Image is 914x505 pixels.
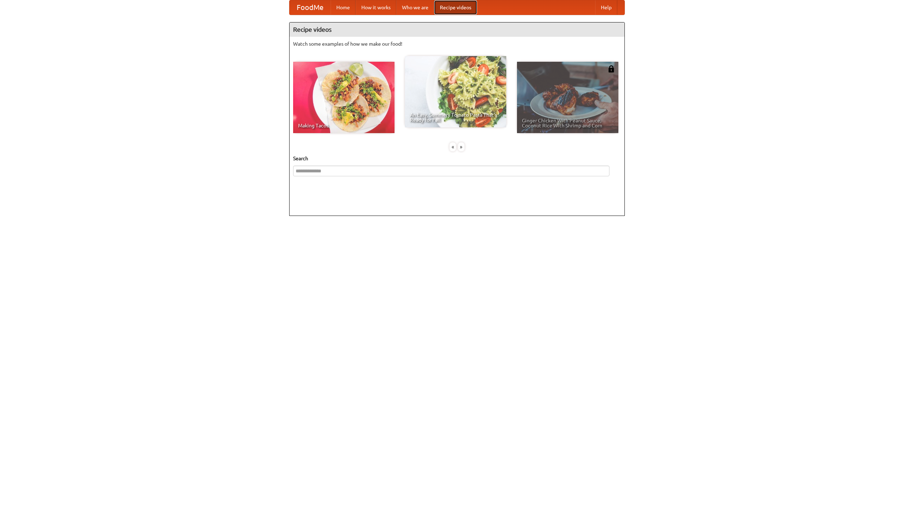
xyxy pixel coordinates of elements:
a: How it works [356,0,396,15]
div: » [458,142,464,151]
h5: Search [293,155,621,162]
h4: Recipe videos [290,22,624,37]
a: Home [331,0,356,15]
a: Who we are [396,0,434,15]
a: FoodMe [290,0,331,15]
span: An Easy, Summery Tomato Pasta That's Ready for Fall [410,112,501,122]
a: Making Tacos [293,62,395,133]
a: An Easy, Summery Tomato Pasta That's Ready for Fall [405,56,506,127]
span: Making Tacos [298,123,390,128]
img: 483408.png [608,65,615,72]
p: Watch some examples of how we make our food! [293,40,621,47]
a: Help [595,0,617,15]
a: Recipe videos [434,0,477,15]
div: « [450,142,456,151]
